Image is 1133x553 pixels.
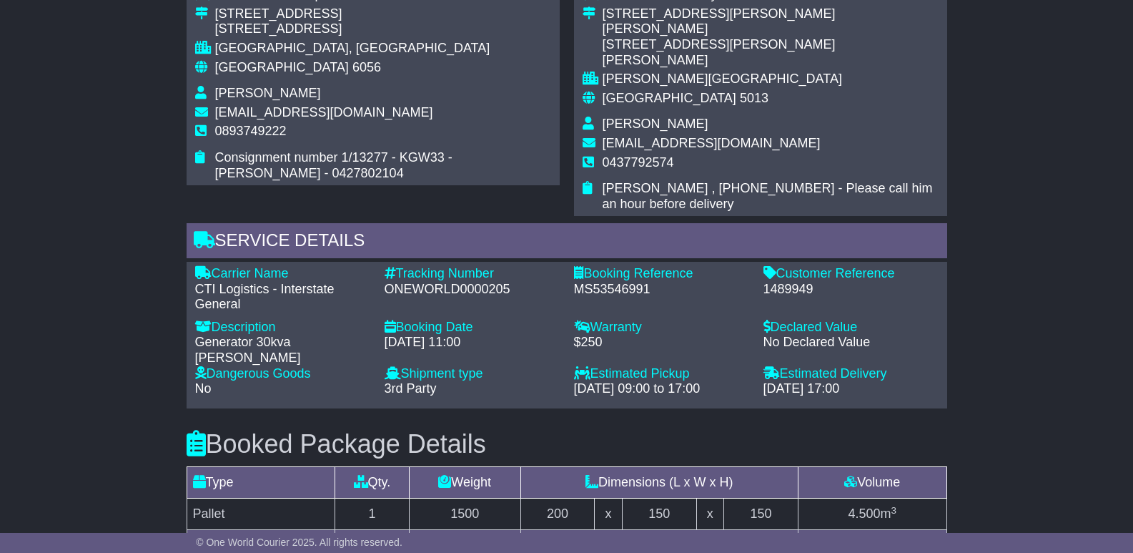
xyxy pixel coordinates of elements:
[215,21,551,37] div: [STREET_ADDRESS]
[595,499,623,530] td: x
[385,335,560,351] div: [DATE] 11:00
[891,505,896,516] sup: 3
[696,499,724,530] td: x
[409,467,520,499] td: Weight
[187,430,947,459] h3: Booked Package Details
[215,150,452,180] span: Consignment number 1/13277 - KGW33 - [PERSON_NAME] - 0427802104
[520,499,595,530] td: 200
[763,366,939,382] div: Estimated Delivery
[848,506,880,521] span: 4.500
[574,320,749,336] div: Warranty
[574,335,749,351] div: $250
[622,499,696,530] td: 150
[603,136,821,150] span: [EMAIL_ADDRESS][DOMAIN_NAME]
[763,335,939,351] div: No Declared Value
[187,499,335,530] td: Pallet
[385,381,437,396] span: 3rd Party
[195,282,370,313] div: CTI Logistics - Interstate General
[603,155,674,170] span: 0437792574
[603,72,939,87] div: [PERSON_NAME][GEOGRAPHIC_DATA]
[763,282,939,298] div: 1489949
[187,223,947,262] div: Service Details
[195,366,370,382] div: Dangerous Goods
[385,320,560,336] div: Booking Date
[603,37,939,68] div: [STREET_ADDRESS][PERSON_NAME][PERSON_NAME]
[215,60,349,74] span: [GEOGRAPHIC_DATA]
[520,467,798,499] td: Dimensions (L x W x H)
[385,282,560,298] div: ONEWORLD0000205
[763,266,939,282] div: Customer Reference
[574,282,749,298] div: MS53546991
[195,335,370,366] div: Generator 30kva [PERSON_NAME]
[215,6,551,22] div: [STREET_ADDRESS]
[574,366,749,382] div: Estimated Pickup
[740,91,768,105] span: 5013
[196,537,402,548] span: © One World Courier 2025. All rights reserved.
[385,366,560,382] div: Shipment type
[335,499,410,530] td: 1
[798,467,946,499] td: Volume
[724,499,798,530] td: 150
[215,86,321,100] span: [PERSON_NAME]
[603,117,708,131] span: [PERSON_NAME]
[195,266,370,282] div: Carrier Name
[798,499,946,530] td: m
[603,91,736,105] span: [GEOGRAPHIC_DATA]
[763,381,939,397] div: [DATE] 17:00
[215,41,551,57] div: [GEOGRAPHIC_DATA], [GEOGRAPHIC_DATA]
[763,320,939,336] div: Declared Value
[409,499,520,530] td: 1500
[195,320,370,336] div: Description
[215,105,433,119] span: [EMAIL_ADDRESS][DOMAIN_NAME]
[574,381,749,397] div: [DATE] 09:00 to 17:00
[385,266,560,282] div: Tracking Number
[603,181,933,211] span: [PERSON_NAME] , [PHONE_NUMBER] - Please call him an hour before delivery
[335,467,410,499] td: Qty.
[187,467,335,499] td: Type
[195,381,212,396] span: No
[352,60,381,74] span: 6056
[574,266,749,282] div: Booking Reference
[603,6,939,37] div: [STREET_ADDRESS][PERSON_NAME][PERSON_NAME]
[215,124,287,138] span: 0893749222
